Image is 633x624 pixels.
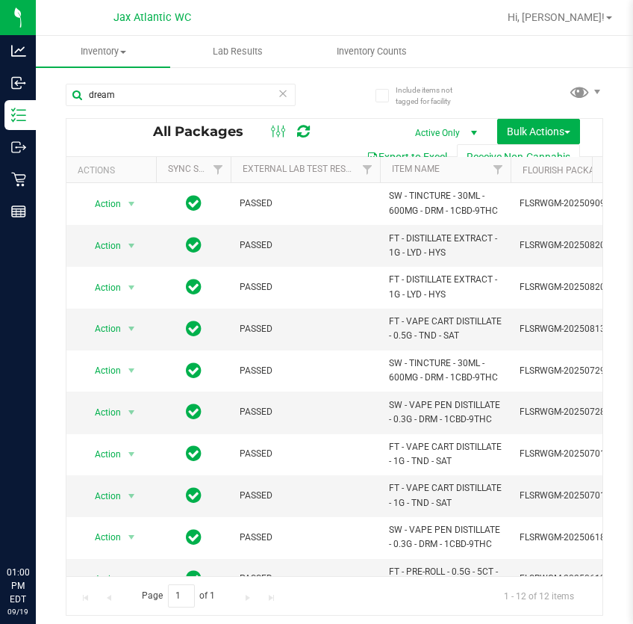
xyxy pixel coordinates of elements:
[11,172,26,187] inline-svg: Retail
[240,572,371,586] span: PASSED
[81,569,122,590] span: Action
[357,144,457,170] button: Export to Excel
[15,504,60,549] iframe: Resource center
[186,193,202,214] span: In Sync
[389,523,502,552] span: SW - VAPE PEN DISTILLATE - 0.3G - DRM - 1CBD-9THC
[389,189,502,217] span: SW - TINCTURE - 30ML - 600MG - DRM - 1CBD-9THC
[122,569,141,590] span: select
[7,606,29,617] p: 09/19
[122,318,141,339] span: select
[11,140,26,155] inline-svg: Outbound
[81,194,122,214] span: Action
[389,565,502,593] span: FT - PRE-ROLL - 0.5G - 5CT - CIM - IND
[186,527,202,548] span: In Sync
[81,360,122,381] span: Action
[186,277,202,297] span: In Sync
[392,164,440,174] a: Item Name
[389,356,502,385] span: SW - TINCTURE - 30ML - 600MG - DRM - 1CBD-9THC
[122,194,141,214] span: select
[81,486,122,507] span: Action
[240,489,371,503] span: PASSED
[389,481,502,510] span: FT - VAPE CART DISTILLATE - 1G - TND - SAT
[186,318,202,339] span: In Sync
[240,238,371,253] span: PASSED
[153,123,258,140] span: All Packages
[170,36,305,67] a: Lab Results
[11,43,26,58] inline-svg: Analytics
[186,360,202,381] span: In Sync
[240,531,371,545] span: PASSED
[486,157,511,182] a: Filter
[186,401,202,422] span: In Sync
[7,566,29,606] p: 01:00 PM EDT
[240,405,371,419] span: PASSED
[492,584,586,607] span: 1 - 12 of 12 items
[168,164,225,174] a: Sync Status
[389,440,502,469] span: FT - VAPE CART DISTILLATE - 1G - TND - SAT
[11,204,26,219] inline-svg: Reports
[316,45,427,58] span: Inventory Counts
[457,144,580,170] button: Receive Non-Cannabis
[36,36,170,67] a: Inventory
[389,273,502,301] span: FT - DISTILLATE EXTRACT - 1G - LYD - HYS
[129,584,228,608] span: Page of 1
[81,444,122,465] span: Action
[113,11,191,24] span: Jax Atlantic WC
[389,232,502,260] span: FT - DISTILLATE EXTRACT - 1G - LYD - HYS
[122,486,141,507] span: select
[122,277,141,298] span: select
[66,84,296,106] input: Search Package ID, Item Name, SKU, Lot or Part Number...
[122,235,141,256] span: select
[122,360,141,381] span: select
[305,36,439,67] a: Inventory Counts
[81,527,122,548] span: Action
[240,364,371,378] span: PASSED
[240,447,371,461] span: PASSED
[186,568,202,589] span: In Sync
[243,164,360,174] a: External Lab Test Result
[122,402,141,423] span: select
[122,444,141,465] span: select
[240,322,371,336] span: PASSED
[206,157,231,182] a: Filter
[122,527,141,548] span: select
[507,126,570,138] span: Bulk Actions
[389,398,502,427] span: SW - VAPE PEN DISTILLATE - 0.3G - DRM - 1CBD-9THC
[186,235,202,256] span: In Sync
[168,584,195,608] input: 1
[278,84,288,103] span: Clear
[389,315,502,343] span: FT - VAPE CART DISTILLATE - 0.5G - TND - SAT
[497,119,580,144] button: Bulk Actions
[186,485,202,506] span: In Sync
[508,11,605,23] span: Hi, [PERSON_NAME]!
[240,280,371,294] span: PASSED
[186,443,202,464] span: In Sync
[81,277,122,298] span: Action
[193,45,283,58] span: Lab Results
[36,45,170,58] span: Inventory
[523,165,617,176] a: Flourish Package ID
[396,84,470,107] span: Include items not tagged for facility
[11,108,26,123] inline-svg: Inventory
[81,235,122,256] span: Action
[355,157,380,182] a: Filter
[81,402,122,423] span: Action
[11,75,26,90] inline-svg: Inbound
[240,197,371,211] span: PASSED
[78,165,150,176] div: Actions
[81,318,122,339] span: Action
